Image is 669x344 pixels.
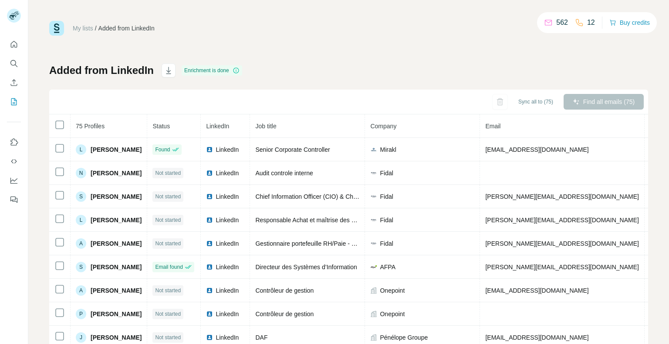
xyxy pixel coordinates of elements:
[155,240,181,247] span: Not started
[155,287,181,294] span: Not started
[49,63,154,77] h1: Added from LinkedIn
[7,134,21,150] button: Use Surfe on LinkedIn
[7,37,21,52] button: Quick start
[216,145,239,154] span: LinkedIn
[216,310,239,318] span: LinkedIn
[91,216,142,224] span: [PERSON_NAME]
[155,193,181,200] span: Not started
[485,264,639,271] span: [PERSON_NAME][EMAIL_ADDRESS][DOMAIN_NAME]
[255,311,314,317] span: Contrôleur de gestion
[76,285,86,296] div: A
[91,145,142,154] span: [PERSON_NAME]
[255,170,313,177] span: Audit controle interne
[255,287,314,294] span: Contrôleur de gestion
[255,240,377,247] span: Gestionnaire portefeuille RH/Paie - Pôle Paie
[76,168,86,178] div: N
[485,334,588,341] span: [EMAIL_ADDRESS][DOMAIN_NAME]
[380,310,405,318] span: Onepoint
[370,123,396,130] span: Company
[380,192,393,201] span: Fidal
[91,333,142,342] span: [PERSON_NAME]
[76,215,86,225] div: L
[76,144,86,155] div: L
[206,287,213,294] img: LinkedIn logo
[98,24,155,33] div: Added from LinkedIn
[7,94,21,110] button: My lists
[380,263,395,271] span: AFPA
[91,192,142,201] span: [PERSON_NAME]
[216,192,239,201] span: LinkedIn
[206,217,213,224] img: LinkedIn logo
[206,193,213,200] img: LinkedIn logo
[370,264,377,271] img: company-logo
[155,146,170,154] span: Found
[380,216,393,224] span: Fidal
[73,25,93,32] a: My lists
[512,95,559,108] button: Sync all to (75)
[609,17,650,29] button: Buy credits
[380,333,428,342] span: Pénélope Groupe
[216,239,239,248] span: LinkedIn
[95,24,97,33] li: /
[485,287,588,294] span: [EMAIL_ADDRESS][DOMAIN_NAME]
[255,217,392,224] span: Responsable Achat et maîtrise des coûts DSI Fidal
[370,217,377,224] img: company-logo
[91,239,142,248] span: [PERSON_NAME]
[206,170,213,177] img: LinkedIn logo
[370,146,377,153] img: company-logo
[255,193,456,200] span: Chief Information Officer (CIO) & Chief Information Security Officer (CISO)
[7,173,21,188] button: Dashboard
[255,264,357,271] span: Directeur des Systèmes d’Information
[76,238,86,249] div: A
[380,239,393,248] span: Fidal
[255,334,267,341] span: DAF
[206,311,213,317] img: LinkedIn logo
[216,169,239,177] span: LinkedIn
[587,17,595,28] p: 12
[152,123,170,130] span: Status
[216,263,239,271] span: LinkedIn
[76,123,105,130] span: 75 Profiles
[485,193,639,200] span: [PERSON_NAME][EMAIL_ADDRESS][DOMAIN_NAME]
[370,170,377,177] img: company-logo
[485,217,639,224] span: [PERSON_NAME][EMAIL_ADDRESS][DOMAIN_NAME]
[485,123,500,130] span: Email
[370,240,377,247] img: company-logo
[380,145,396,154] span: Mirakl
[91,169,142,177] span: [PERSON_NAME]
[76,309,86,319] div: P
[155,263,182,271] span: Email found
[182,65,242,76] div: Enrichment is done
[370,193,377,200] img: company-logo
[216,286,239,295] span: LinkedIn
[380,169,393,177] span: Fidal
[216,216,239,224] span: LinkedIn
[76,262,86,272] div: S
[255,123,276,130] span: Job title
[91,263,142,271] span: [PERSON_NAME]
[91,286,142,295] span: [PERSON_NAME]
[206,123,229,130] span: LinkedIn
[76,332,86,343] div: J
[380,286,405,295] span: Onepoint
[206,146,213,153] img: LinkedIn logo
[155,334,181,341] span: Not started
[155,216,181,224] span: Not started
[206,264,213,271] img: LinkedIn logo
[206,240,213,247] img: LinkedIn logo
[556,17,568,28] p: 562
[7,56,21,71] button: Search
[49,21,64,36] img: Surfe Logo
[206,334,213,341] img: LinkedIn logo
[485,146,588,153] span: [EMAIL_ADDRESS][DOMAIN_NAME]
[76,191,86,202] div: S
[7,75,21,90] button: Enrich CSV
[485,240,639,247] span: [PERSON_NAME][EMAIL_ADDRESS][DOMAIN_NAME]
[518,98,553,106] span: Sync all to (75)
[91,310,142,318] span: [PERSON_NAME]
[7,192,21,207] button: Feedback
[155,310,181,318] span: Not started
[255,146,330,153] span: Senior Corporate Controller
[155,169,181,177] span: Not started
[7,154,21,169] button: Use Surfe API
